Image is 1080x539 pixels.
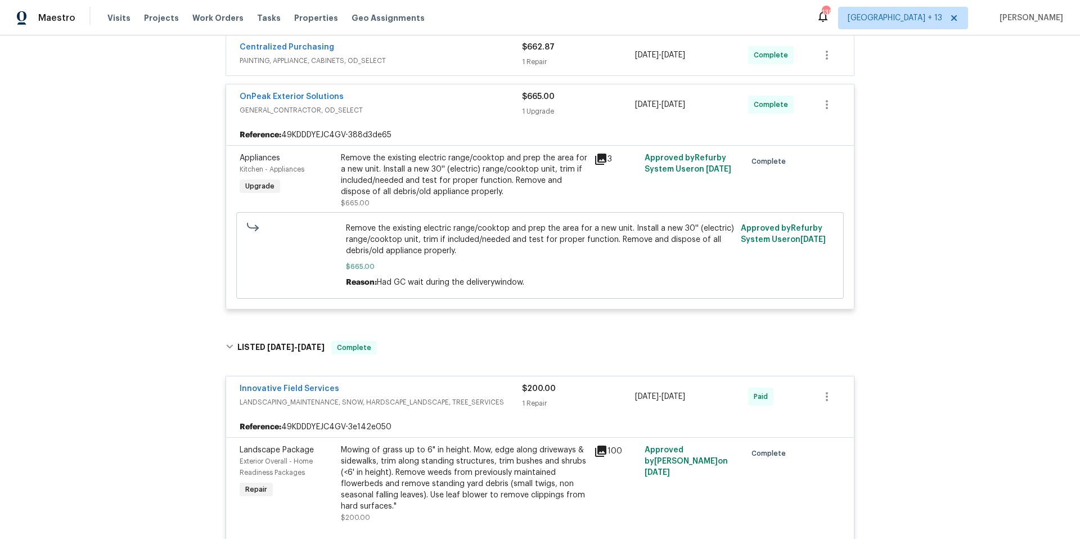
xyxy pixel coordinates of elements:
[635,99,685,110] span: -
[751,156,790,167] span: Complete
[240,93,344,101] a: OnPeak Exterior Solutions
[645,446,728,477] span: Approved by [PERSON_NAME] on
[594,444,638,458] div: 100
[635,51,659,59] span: [DATE]
[741,224,826,244] span: Approved by Refurby System User on
[522,56,635,68] div: 1 Repair
[222,330,858,366] div: LISTED [DATE]-[DATE]Complete
[754,99,793,110] span: Complete
[267,343,294,351] span: [DATE]
[240,166,304,173] span: Kitchen - Appliances
[240,105,522,116] span: GENERAL_CONTRACTOR, OD_SELECT
[346,279,377,286] span: Reason:
[192,12,244,24] span: Work Orders
[645,154,731,173] span: Approved by Refurby System User on
[241,484,272,495] span: Repair
[800,236,826,244] span: [DATE]
[294,12,338,24] span: Properties
[237,341,325,354] h6: LISTED
[995,12,1063,24] span: [PERSON_NAME]
[240,55,522,66] span: PAINTING, APPLIANCE, CABINETS, OD_SELECT
[522,93,555,101] span: $665.00
[240,458,313,476] span: Exterior Overall - Home Readiness Packages
[257,14,281,22] span: Tasks
[635,393,659,401] span: [DATE]
[240,446,314,454] span: Landscape Package
[635,391,685,402] span: -
[240,385,339,393] a: Innovative Field Services
[522,398,635,409] div: 1 Repair
[240,129,281,141] b: Reference:
[352,12,425,24] span: Geo Assignments
[661,51,685,59] span: [DATE]
[635,50,685,61] span: -
[706,165,731,173] span: [DATE]
[341,200,370,206] span: $665.00
[594,152,638,166] div: 3
[377,279,524,286] span: Had GC wait during the deliverywindow.
[754,50,793,61] span: Complete
[522,106,635,117] div: 1 Upgrade
[645,469,670,477] span: [DATE]
[341,152,587,197] div: Remove the existing electric range/cooktop and prep the area for a new unit. Install a new 30'' (...
[38,12,75,24] span: Maestro
[346,223,735,257] span: Remove the existing electric range/cooktop and prep the area for a new unit. Install a new 30'' (...
[332,342,376,353] span: Complete
[341,514,370,521] span: $200.00
[751,448,790,459] span: Complete
[346,261,735,272] span: $665.00
[298,343,325,351] span: [DATE]
[267,343,325,351] span: -
[107,12,130,24] span: Visits
[522,43,555,51] span: $662.87
[240,397,522,408] span: LANDSCAPING_MAINTENANCE, SNOW, HARDSCAPE_LANDSCAPE, TREE_SERVICES
[822,7,830,18] div: 139
[635,101,659,109] span: [DATE]
[661,101,685,109] span: [DATE]
[341,444,587,512] div: Mowing of grass up to 6" in height. Mow, edge along driveways & sidewalks, trim along standing st...
[240,43,334,51] a: Centralized Purchasing
[144,12,179,24] span: Projects
[241,181,279,192] span: Upgrade
[240,421,281,433] b: Reference:
[226,417,854,437] div: 49KDDDYEJC4GV-3e142e050
[848,12,942,24] span: [GEOGRAPHIC_DATA] + 13
[226,125,854,145] div: 49KDDDYEJC4GV-388d3de65
[754,391,772,402] span: Paid
[661,393,685,401] span: [DATE]
[240,154,280,162] span: Appliances
[522,385,556,393] span: $200.00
